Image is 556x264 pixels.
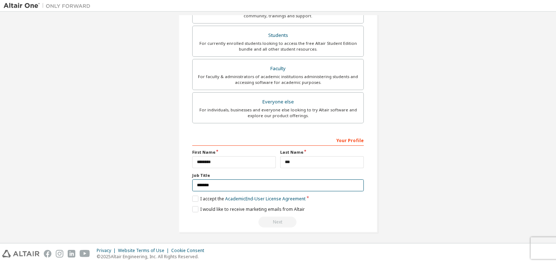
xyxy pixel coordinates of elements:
label: Job Title [192,173,364,178]
img: linkedin.svg [68,250,75,257]
div: Privacy [97,248,118,254]
div: Everyone else [197,97,359,107]
img: instagram.svg [56,250,63,257]
div: Faculty [197,64,359,74]
div: For individuals, businesses and everyone else looking to try Altair software and explore our prod... [197,107,359,119]
div: Provide a valid email to continue [192,217,364,227]
label: I would like to receive marketing emails from Altair [192,206,305,212]
div: For currently enrolled students looking to access the free Altair Student Edition bundle and all ... [197,41,359,52]
div: For faculty & administrators of academic institutions administering students and accessing softwa... [197,74,359,85]
img: altair_logo.svg [2,250,39,257]
div: Your Profile [192,134,364,146]
img: facebook.svg [44,250,51,257]
label: Last Name [280,149,364,155]
div: Cookie Consent [171,248,208,254]
div: Website Terms of Use [118,248,171,254]
label: I accept the [192,196,306,202]
div: Students [197,30,359,41]
a: Academic End-User License Agreement [225,196,306,202]
img: Altair One [4,2,94,9]
label: First Name [192,149,276,155]
img: youtube.svg [80,250,90,257]
p: © 2025 Altair Engineering, Inc. All Rights Reserved. [97,254,208,260]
